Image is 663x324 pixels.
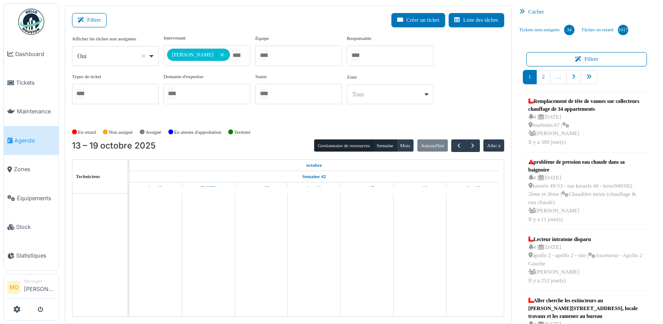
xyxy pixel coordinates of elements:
[24,278,55,297] li: [PERSON_NAME]
[14,136,55,145] span: Agenda
[449,13,504,27] button: Liste des tâches
[347,35,371,42] label: Responsable
[528,158,645,174] div: problème de pression eau chaude dans sa baignoire
[255,35,269,42] label: Équipe
[536,70,550,84] a: 2
[351,49,359,62] input: Tous
[232,49,240,62] input: Tous
[16,79,55,87] span: Tickets
[4,241,59,270] a: Statistiques
[259,49,268,62] input: Tous
[305,182,323,193] a: 16 octobre 2025
[7,278,55,299] a: MD Manager[PERSON_NAME]
[18,9,44,35] img: Badge_color-CXgf-gQk.svg
[259,87,268,100] input: Tous
[72,73,102,80] label: Types de ticket
[526,95,647,149] a: Remplacement de tête de vannes sur collecteurs chauffage de 34 appartements 4 |[DATE] marbotin 67...
[528,297,645,320] div: Aller cherche les extincteurs au [PERSON_NAME][STREET_ADDRESS], locale travaux et les ramener au ...
[528,174,645,224] div: 4 | [DATE] kessels 49-53 - rue kessels 49 - kess/049/002 2ème et 3ème | Chaudière mixte (chauffag...
[410,182,430,193] a: 18 octobre 2025
[526,233,647,287] a: Lecteur intratone disparu 4 |[DATE] apollo 2 - apollo 2 - site |Ascenseur - Apollo 2 Gauche [PERS...
[146,182,164,193] a: 13 octobre 2025
[139,52,148,60] button: Remove item: 'yes'
[72,35,136,43] label: Afficher les tâches non assignées
[4,155,59,184] a: Zones
[198,182,219,193] a: 14 octobre 2025
[167,87,176,100] input: Tous
[463,182,482,193] a: 19 octobre 2025
[4,97,59,126] a: Maintenance
[358,182,377,193] a: 17 octobre 2025
[217,52,227,58] button: Remove item: '3524'
[373,139,397,152] button: Semaine
[516,6,658,18] div: Cacher
[352,90,423,99] div: Tous
[516,18,578,42] a: Tickets non-assignés
[550,70,567,84] a: …
[17,194,55,202] span: Équipements
[14,165,55,173] span: Zones
[391,13,445,27] button: Créer un ticket
[528,97,645,113] div: Remplacement de tête de vannes sur collecteurs chauffage de 34 appartements
[4,184,59,212] a: Équipements
[167,49,230,61] div: [PERSON_NAME]
[76,174,100,179] span: Techniciens
[4,68,59,97] a: Tickets
[174,129,221,136] label: En attente d'approbation
[75,87,84,100] input: Tous
[526,52,647,66] button: Filtrer
[451,139,466,152] button: Précédent
[234,129,250,136] label: Terminé
[417,139,448,152] button: Aujourd'hui
[523,70,537,84] a: 1
[255,73,266,80] label: Statut
[24,278,55,284] div: Manager
[397,139,414,152] button: Mois
[72,13,107,27] button: Filtrer
[483,139,504,152] button: Aller à
[16,223,55,231] span: Stock
[72,141,156,151] h2: 13 – 19 octobre 2025
[17,107,55,116] span: Maintenance
[4,126,59,155] a: Agenda
[304,160,324,171] a: 13 octobre 2025
[526,156,647,226] a: problème de pression eau chaude dans sa baignoire 4 |[DATE] kessels 49-53 - rue kessels 49 - kess...
[7,281,20,294] li: MD
[528,243,645,285] div: 4 | [DATE] apollo 2 - apollo 2 - site | Ascenseur - Apollo 2 Gauche [PERSON_NAME] Il y a 252 jour(s)
[4,40,59,68] a: Dashboard
[528,235,645,243] div: Lecteur intratone disparu
[164,34,186,42] label: Intervenant
[347,73,357,81] label: Zone
[15,50,55,58] span: Dashboard
[466,139,480,152] button: Suivant
[252,182,271,193] a: 15 octobre 2025
[109,129,133,136] label: Non assigné
[578,18,632,42] a: Tâches en retard
[77,52,148,61] div: Oui
[564,25,574,35] div: 34
[4,212,59,241] a: Stock
[528,113,645,146] div: 4 | [DATE] marbotin 67 | [PERSON_NAME] Il y a 389 jour(s)
[146,129,161,136] label: Assigné
[78,129,96,136] label: En retard
[300,171,328,182] a: Semaine 42
[164,73,203,80] label: Domaine d'expertise
[523,70,651,91] nav: pager
[618,25,628,35] div: 1017
[314,139,373,152] button: Gestionnaire de ressources
[16,251,55,260] span: Statistiques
